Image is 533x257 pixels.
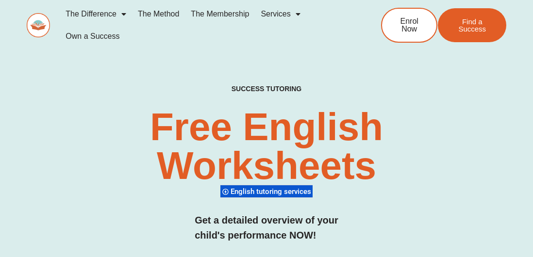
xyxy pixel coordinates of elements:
[60,3,353,48] nav: Menu
[185,3,255,25] a: The Membership
[255,3,306,25] a: Services
[60,3,132,25] a: The Difference
[196,85,338,93] h4: SUCCESS TUTORING​
[195,213,338,243] h3: Get a detailed overview of your child's performance NOW!
[220,185,313,198] div: English tutoring services
[108,108,425,185] h2: Free English Worksheets​
[397,17,422,33] span: Enrol Now
[231,187,314,196] span: English tutoring services
[60,25,125,48] a: Own a Success
[438,8,506,42] a: Find a Success
[132,3,185,25] a: The Method
[381,8,437,43] a: Enrol Now
[452,18,492,32] span: Find a Success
